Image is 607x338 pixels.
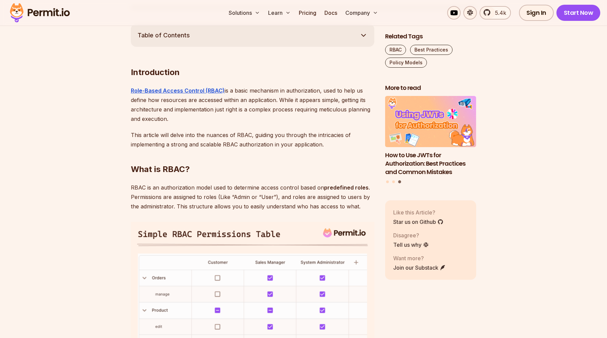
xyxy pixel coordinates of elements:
[386,180,389,183] button: Go to slide 1
[393,208,443,216] p: Like this Article?
[519,5,554,21] a: Sign In
[385,58,427,68] a: Policy Models
[480,6,511,20] a: 5.4k
[393,231,429,239] p: Disagree?
[131,183,374,211] p: RBAC is an authorization model used to determine access control based on . Permissions are assign...
[322,6,340,20] a: Docs
[385,151,476,176] h3: How to Use JWTs for Authorization: Best Practices and Common Mistakes
[131,87,225,94] a: Role-Based Access Control (RBAC)
[131,164,190,174] strong: What is RBAC?
[556,5,601,21] a: Start Now
[138,31,190,40] span: Table of Contents
[385,96,476,147] img: How to Use JWTs for Authorization: Best Practices and Common Mistakes
[385,96,476,176] a: How to Use JWTs for Authorization: Best Practices and Common MistakesHow to Use JWTs for Authoriz...
[226,6,263,20] button: Solutions
[131,67,180,77] strong: Introduction
[392,180,395,183] button: Go to slide 2
[385,84,476,92] h2: More to read
[393,241,429,249] a: Tell us why
[265,6,293,20] button: Learn
[131,86,374,124] p: is a basic mechanism in authorization, used to help us define how resources are accessed within a...
[343,6,381,20] button: Company
[393,218,443,226] a: Star us on Github
[491,9,506,17] span: 5.4k
[393,254,446,262] p: Want more?
[393,264,446,272] a: Join our Substack
[410,45,453,55] a: Best Practices
[7,1,73,24] img: Permit logo
[398,180,401,183] button: Go to slide 3
[385,45,406,55] a: RBAC
[385,96,476,176] li: 3 of 3
[131,24,374,47] button: Table of Contents
[324,184,369,191] strong: predefined roles
[296,6,319,20] a: Pricing
[131,130,374,149] p: This article will delve into the nuances of RBAC, guiding you through the intricacies of implemen...
[385,96,476,184] div: Posts
[385,32,476,41] h2: Related Tags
